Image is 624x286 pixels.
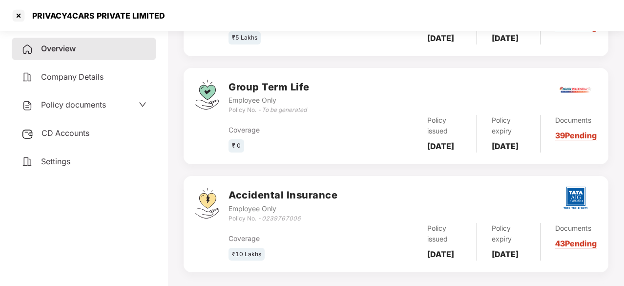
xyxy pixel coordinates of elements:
span: Overview [41,44,76,53]
i: To be generated [262,106,307,113]
div: Policy issued [427,223,461,244]
b: [DATE] [427,141,454,151]
div: Employee Only [229,95,310,106]
img: svg+xml;base64,PHN2ZyB4bWxucz0iaHR0cDovL3d3dy53My5vcmcvMjAwMC9zdmciIHdpZHRoPSIyNCIgaGVpZ2h0PSIyNC... [21,100,33,111]
div: ₹ 0 [229,139,244,153]
b: [DATE] [492,249,519,259]
span: Settings [41,156,70,166]
div: ₹5 Lakhs [229,31,261,44]
div: Policy expiry [492,115,525,136]
div: Policy No. - [229,106,310,115]
i: 0239767006 [262,215,301,222]
span: Policy documents [41,100,106,110]
img: svg+xml;base64,PHN2ZyB4bWxucz0iaHR0cDovL3d3dy53My5vcmcvMjAwMC9zdmciIHdpZHRoPSI0OS4zMjEiIGhlaWdodD... [195,188,219,219]
div: Policy issued [427,115,461,136]
h3: Group Term Life [229,80,310,95]
div: Policy No. - [229,214,337,223]
div: Employee Only [229,203,337,214]
div: PRIVACY4CARS PRIVATE LIMITED [26,11,165,21]
a: 42 Pending [555,22,597,32]
img: svg+xml;base64,PHN2ZyB4bWxucz0iaHR0cDovL3d3dy53My5vcmcvMjAwMC9zdmciIHdpZHRoPSIyNCIgaGVpZ2h0PSIyNC... [21,44,33,55]
div: Documents [555,223,597,234]
img: svg+xml;base64,PHN2ZyB4bWxucz0iaHR0cDovL3d3dy53My5vcmcvMjAwMC9zdmciIHdpZHRoPSIyNCIgaGVpZ2h0PSIyNC... [21,71,33,83]
div: Coverage [229,125,351,135]
img: svg+xml;base64,PHN2ZyB3aWR0aD0iMjUiIGhlaWdodD0iMjQiIHZpZXdCb3g9IjAgMCAyNSAyNCIgZmlsbD0ibm9uZSIgeG... [21,128,34,140]
img: svg+xml;base64,PHN2ZyB4bWxucz0iaHR0cDovL3d3dy53My5vcmcvMjAwMC9zdmciIHdpZHRoPSI0Ny43MTQiIGhlaWdodD... [195,80,219,110]
h3: Accidental Insurance [229,188,337,203]
b: [DATE] [427,249,454,259]
img: svg+xml;base64,PHN2ZyB4bWxucz0iaHR0cDovL3d3dy53My5vcmcvMjAwMC9zdmciIHdpZHRoPSIyNCIgaGVpZ2h0PSIyNC... [21,156,33,168]
span: down [139,101,146,109]
div: Policy expiry [492,223,525,244]
span: Company Details [41,72,104,82]
div: Documents [555,115,597,126]
div: ₹10 Lakhs [229,248,265,261]
a: 39 Pending [555,131,597,140]
span: CD Accounts [42,128,89,138]
b: [DATE] [492,141,519,151]
div: Coverage [229,233,351,244]
b: [DATE] [492,33,519,43]
b: [DATE] [427,33,454,43]
img: tatag.png [559,181,593,215]
img: iciciprud.png [559,73,593,107]
a: 43 Pending [555,239,597,248]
